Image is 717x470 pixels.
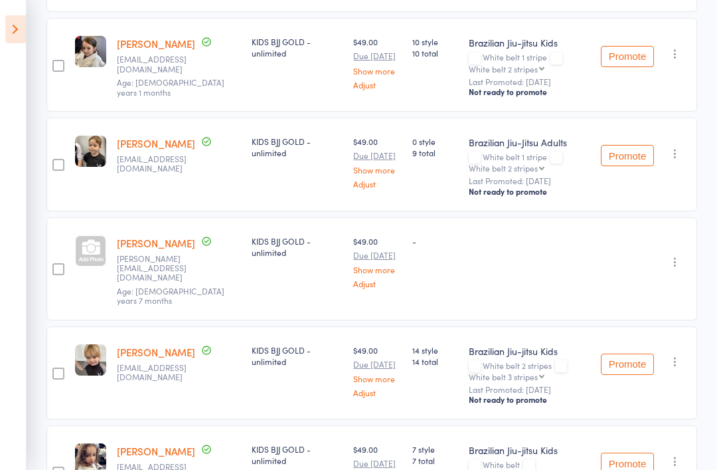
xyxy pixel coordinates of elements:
small: codyhelenakilgour@gmail.com [117,363,203,382]
span: 10 total [412,47,458,59]
a: [PERSON_NAME] [117,345,195,359]
small: Due [DATE] [353,360,402,369]
span: 14 total [412,356,458,367]
span: Age: [DEMOGRAPHIC_DATA] years 1 months [117,76,224,97]
a: Adjust [353,279,402,288]
small: Due [DATE] [353,251,402,260]
small: Last Promoted: [DATE] [469,176,590,185]
span: 14 style [412,344,458,356]
small: Due [DATE] [353,151,402,160]
img: image1743199427.png [75,136,106,167]
div: KIDS BJJ GOLD - unlimited [252,443,343,466]
a: [PERSON_NAME] [117,236,195,250]
span: 0 style [412,136,458,147]
small: Amyrenep@gmail.com [117,55,203,74]
div: Not ready to promote [469,186,590,197]
a: Show more [353,66,402,75]
div: $49.00 [353,36,402,88]
a: Show more [353,374,402,383]
small: Mslorynhoward@gmail.com [117,154,203,174]
span: Age: [DEMOGRAPHIC_DATA] years 7 months [117,285,224,306]
div: Brazilian Jiu-Jitsu Adults [469,136,590,149]
a: Adjust [353,179,402,188]
button: Promote [601,46,654,67]
div: $49.00 [353,344,402,397]
small: Last Promoted: [DATE] [469,385,590,394]
div: KIDS BJJ GOLD - unlimited [252,344,343,367]
div: $49.00 [353,136,402,188]
a: [PERSON_NAME] [117,136,195,150]
a: Show more [353,265,402,274]
div: White belt 1 stripe [469,53,590,72]
span: 10 style [412,36,458,47]
div: Brazilian Jiu-jitsu Kids [469,36,590,49]
div: White belt 2 stripes [469,164,538,172]
div: KIDS BJJ GOLD - unlimited [252,235,343,258]
small: Jacqueline.kirby87@gmail.com [117,254,203,283]
a: [PERSON_NAME] [117,37,195,51]
span: 9 total [412,147,458,158]
div: Not ready to promote [469,394,590,405]
div: White belt 1 stripe [469,152,590,172]
span: 7 style [412,443,458,455]
div: - [412,235,458,247]
button: Promote [601,354,654,375]
div: White belt 2 stripes [469,361,590,381]
div: KIDS BJJ GOLD - unlimited [252,36,343,59]
button: Promote [601,145,654,166]
div: Not ready to promote [469,86,590,97]
small: Due [DATE] [353,51,402,60]
a: Adjust [353,80,402,89]
small: Last Promoted: [DATE] [469,77,590,86]
img: image1751436306.png [75,36,106,67]
div: KIDS BJJ GOLD - unlimited [252,136,343,158]
div: White belt 3 stripes [469,372,538,381]
div: White belt 2 stripes [469,64,538,73]
a: Show more [353,166,402,174]
div: $49.00 [353,235,402,288]
small: Due [DATE] [353,459,402,468]
img: image1751955066.png [75,344,106,376]
span: 7 total [412,455,458,466]
a: Adjust [353,388,402,397]
div: Brazilian Jiu-jitsu Kids [469,344,590,358]
a: [PERSON_NAME] [117,444,195,458]
div: Brazilian Jiu-jitsu Kids [469,443,590,457]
